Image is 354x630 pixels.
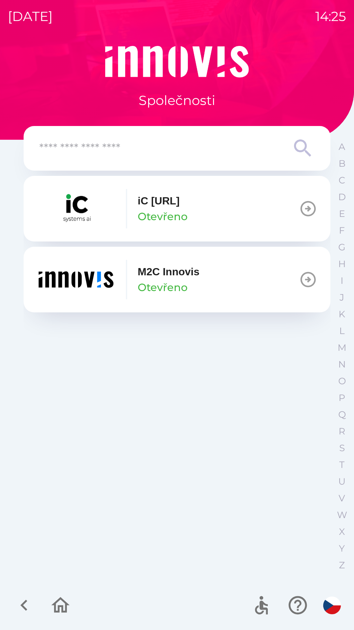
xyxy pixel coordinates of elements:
button: I [334,272,350,289]
p: iC [URL] [138,193,180,209]
button: X [334,523,350,540]
button: G [334,239,350,256]
p: P [339,392,345,404]
button: C [334,172,350,189]
p: [DATE] [8,7,53,26]
p: S [339,442,345,454]
p: D [338,191,346,203]
button: L [334,323,350,339]
p: X [339,526,345,537]
p: G [338,241,345,253]
p: Z [339,559,345,571]
p: B [339,158,345,169]
button: Z [334,557,350,574]
button: T [334,456,350,473]
button: W [334,507,350,523]
button: E [334,205,350,222]
img: 0b57a2db-d8c2-416d-bc33-8ae43c84d9d8.png [37,189,115,228]
p: E [339,208,345,220]
p: V [339,493,345,504]
p: O [338,375,346,387]
p: T [339,459,344,471]
p: J [340,292,344,303]
button: O [334,373,350,389]
p: R [339,426,345,437]
button: D [334,189,350,205]
button: A [334,138,350,155]
p: Otevřeno [138,280,187,295]
button: S [334,440,350,456]
p: K [339,308,345,320]
button: R [334,423,350,440]
img: Logo [24,46,330,77]
p: M [338,342,346,353]
p: Y [339,543,345,554]
button: N [334,356,350,373]
p: A [339,141,345,153]
p: N [338,359,346,370]
p: F [339,225,345,236]
p: M2C Innovis [138,264,199,280]
button: J [334,289,350,306]
p: I [341,275,343,286]
button: F [334,222,350,239]
button: B [334,155,350,172]
button: M [334,339,350,356]
button: U [334,473,350,490]
p: Q [338,409,346,420]
button: Q [334,406,350,423]
button: H [334,256,350,272]
img: ef454dd6-c04b-4b09-86fc-253a1223f7b7.png [37,260,115,299]
p: Otevřeno [138,209,187,224]
p: Společnosti [139,91,215,110]
button: Y [334,540,350,557]
button: K [334,306,350,323]
p: H [338,258,346,270]
button: V [334,490,350,507]
button: iC [URL]Otevřeno [24,176,330,241]
p: U [338,476,345,487]
p: L [339,325,344,337]
p: C [339,175,345,186]
button: P [334,389,350,406]
img: cs flag [323,597,341,614]
button: M2C InnovisOtevřeno [24,247,330,312]
p: W [337,509,347,521]
p: 14:25 [315,7,346,26]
